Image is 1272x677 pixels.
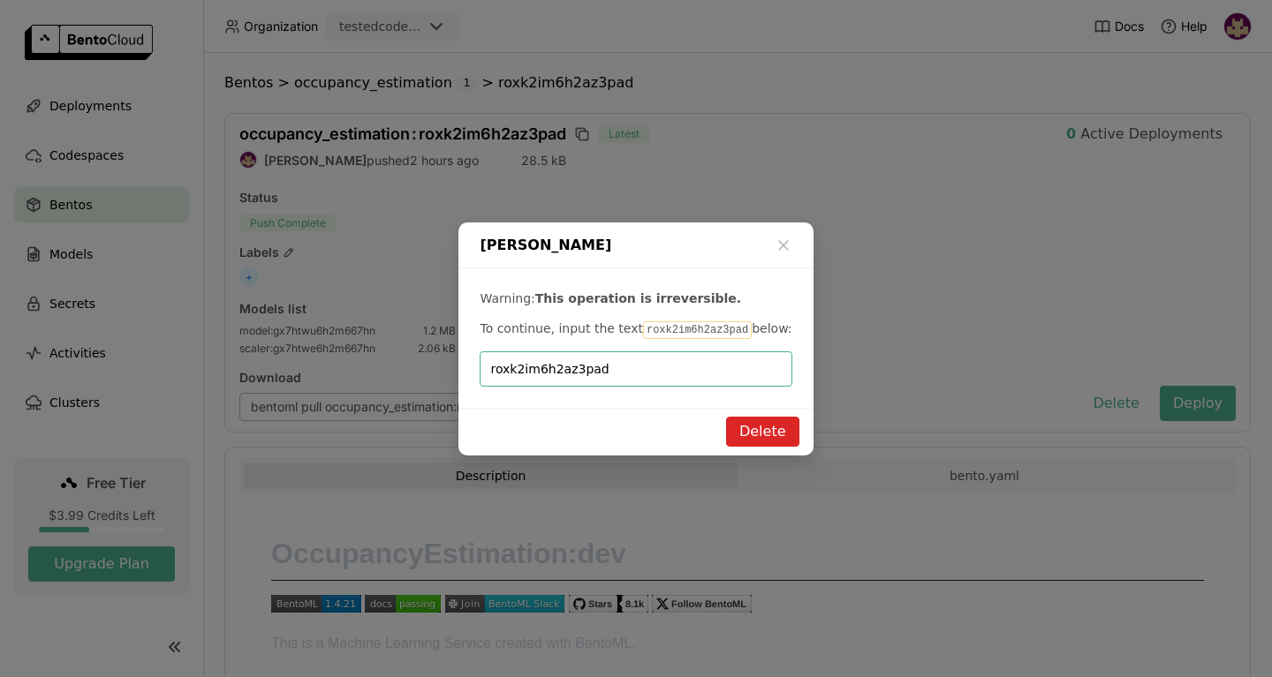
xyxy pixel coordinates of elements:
[643,321,752,339] code: roxk2im6h2az3pad
[726,417,799,447] button: Delete
[480,321,642,335] span: To continue, input the text
[535,291,741,305] b: This operation is irreversible.
[752,321,791,335] span: below:
[458,222,813,268] div: [PERSON_NAME]
[458,222,813,455] div: dialog
[480,291,534,305] span: Warning:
